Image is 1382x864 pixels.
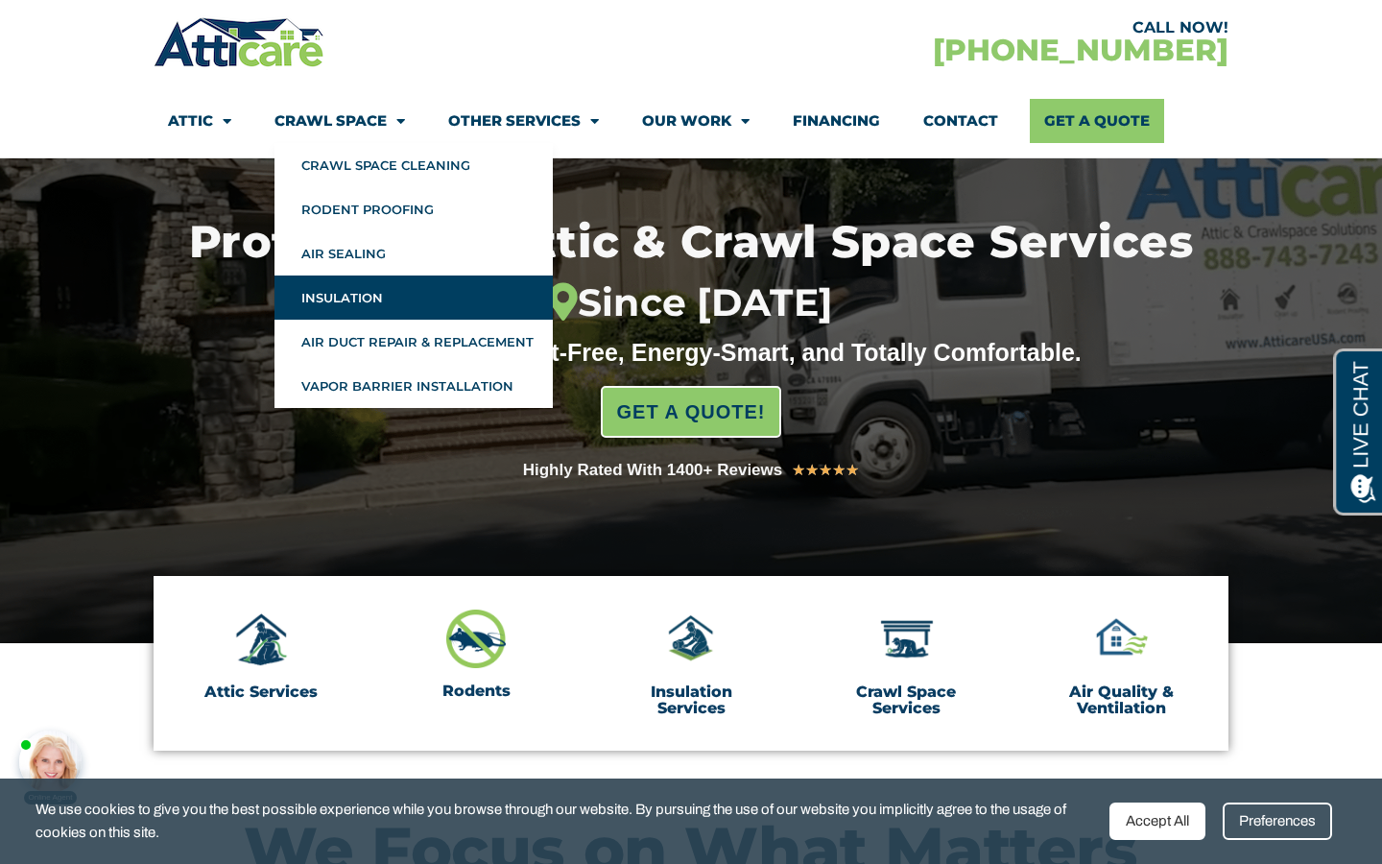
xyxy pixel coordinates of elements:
h1: Professional Attic & Crawl Space Services [85,220,1297,326]
a: Air Sealing [274,231,553,276]
a: Contact [923,99,998,143]
span: Opens a chat window [47,15,155,39]
div: CALL NOW! [691,20,1228,36]
a: Financing [793,99,880,143]
a: Crawl Space Services [856,683,956,718]
iframe: Chat Invitation [10,710,106,806]
i: ★ [819,458,832,483]
a: Insulation [274,276,553,320]
span: GET A QUOTE! [617,393,766,431]
a: Attic [168,99,231,143]
div: Preferences [1223,803,1332,840]
a: Our Work [642,99,750,143]
i: ★ [805,458,819,483]
a: Other Services [448,99,599,143]
span: We use cookies to give you the best possible experience while you browse through our website. By ... [36,798,1095,845]
div: Since [DATE] [85,280,1297,325]
i: ★ [792,458,805,483]
a: Get A Quote [1030,99,1164,143]
a: Attic Services [204,683,318,701]
a: GET A QUOTE! [601,386,782,438]
div: Highly Rated With 1400+ Reviews [523,457,783,484]
div: Accept All [1109,803,1205,840]
i: ★ [846,458,859,483]
a: Vapor Barrier Installation [274,364,553,408]
a: Rodent Proofing [274,187,553,231]
div: Making Homes Rodent-Free, Energy-Smart, and Totally Comfortable. [264,338,1118,367]
a: Crawl Space Cleaning [274,143,553,187]
a: Crawl Space [274,99,405,143]
ul: Crawl Space [274,143,553,408]
nav: Menu [168,99,1214,143]
a: Insulation Services [651,683,732,718]
i: ★ [832,458,846,483]
a: Air Quality & Ventilation [1069,683,1174,718]
a: Rodents [442,682,511,700]
a: Air Duct Repair & Replacement [274,320,553,364]
div: 5/5 [792,458,859,483]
